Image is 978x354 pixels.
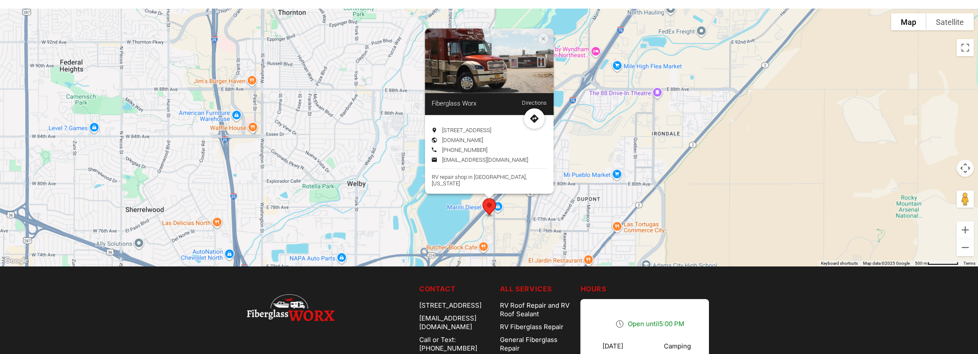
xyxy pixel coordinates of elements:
[926,13,974,30] button: Show satellite imagery
[442,157,528,163] a: [EMAIL_ADDRESS][DOMAIN_NAME]
[627,320,684,328] span: Open until
[915,261,927,266] span: 500 m
[891,13,926,30] button: Show street map
[427,30,552,194] div: Location info: Fiberglass Worx
[957,239,974,256] button: Zoom out
[500,299,574,321] a: RV Roof Repair and RV Roof Sealant
[442,137,483,143] a: [DOMAIN_NAME]
[432,174,527,187] span: RV repair shop in [GEOGRAPHIC_DATA], [US_STATE]
[663,342,690,351] div: Camping
[419,299,493,312] div: [STREET_ADDRESS]
[524,108,545,129] span: Directions
[500,321,574,333] a: RV Fiberglass Repair
[425,18,554,104] img: Fiberglass Worx
[963,261,975,266] a: Terms
[2,255,30,266] img: Google
[659,320,684,328] time: 5:00 PM
[957,160,974,177] button: Map camera controls
[442,127,491,133] span: [STREET_ADDRESS]
[500,284,574,294] h5: ALL SERVICES
[479,195,500,221] div: Fiberglass Worx
[522,100,547,110] span: Directions
[522,100,547,106] a: Directions
[863,261,910,266] span: Map data ©2025 Google
[957,39,974,56] button: Toggle fullscreen view
[419,312,493,333] div: [EMAIL_ADDRESS][DOMAIN_NAME]
[442,147,487,153] a: [PHONE_NUMBER]
[419,284,493,294] h5: Contact
[432,100,488,109] span: Fiberglass Worx
[580,284,731,294] h5: Hours
[2,255,30,266] a: Open this area in Google Maps (opens a new window)
[957,221,974,239] button: Zoom in
[957,191,974,208] button: Drag Pegman onto the map to open Street View
[821,260,858,266] button: Keyboard shortcuts
[603,342,623,351] div: [DATE]
[912,260,961,266] button: Map Scale: 500 m per 68 pixels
